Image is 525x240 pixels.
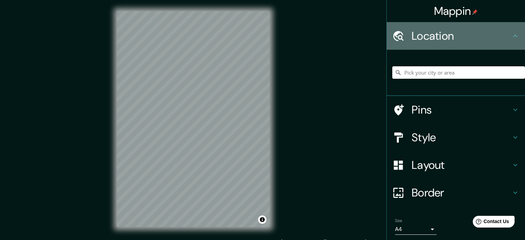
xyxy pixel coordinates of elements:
[395,224,437,235] div: A4
[258,215,266,224] button: Toggle attribution
[117,11,270,227] canvas: Map
[387,151,525,179] div: Layout
[387,22,525,50] div: Location
[412,29,511,43] h4: Location
[395,218,402,224] label: Size
[412,158,511,172] h4: Layout
[412,131,511,144] h4: Style
[412,103,511,117] h4: Pins
[387,96,525,124] div: Pins
[392,66,525,79] input: Pick your city or area
[472,9,478,15] img: pin-icon.png
[463,213,517,232] iframe: Help widget launcher
[412,186,511,200] h4: Border
[387,179,525,207] div: Border
[434,4,478,18] h4: Mappin
[387,124,525,151] div: Style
